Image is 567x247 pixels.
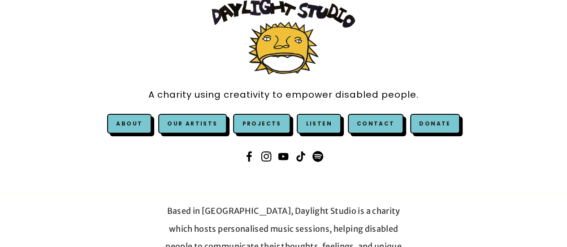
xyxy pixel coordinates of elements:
[410,114,459,134] a: Donate
[158,114,226,134] a: Our Artists
[306,120,332,127] a: Listen
[148,85,419,105] a: A charity using creativity to empower disabled people.
[348,114,404,134] a: Contact
[233,114,290,134] a: Projects
[116,120,143,127] a: About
